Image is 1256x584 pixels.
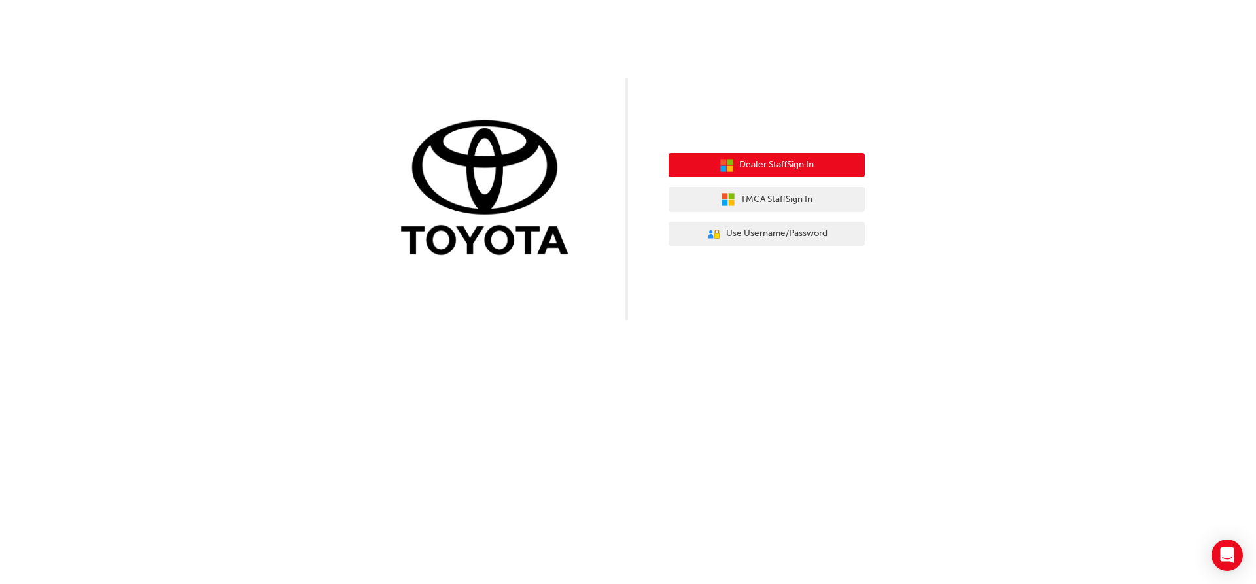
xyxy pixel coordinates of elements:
[741,192,812,207] span: TMCA Staff Sign In
[739,158,814,173] span: Dealer Staff Sign In
[391,117,587,262] img: Trak
[669,222,865,247] button: Use Username/Password
[726,226,828,241] span: Use Username/Password
[669,153,865,178] button: Dealer StaffSign In
[669,187,865,212] button: TMCA StaffSign In
[1212,540,1243,571] div: Open Intercom Messenger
